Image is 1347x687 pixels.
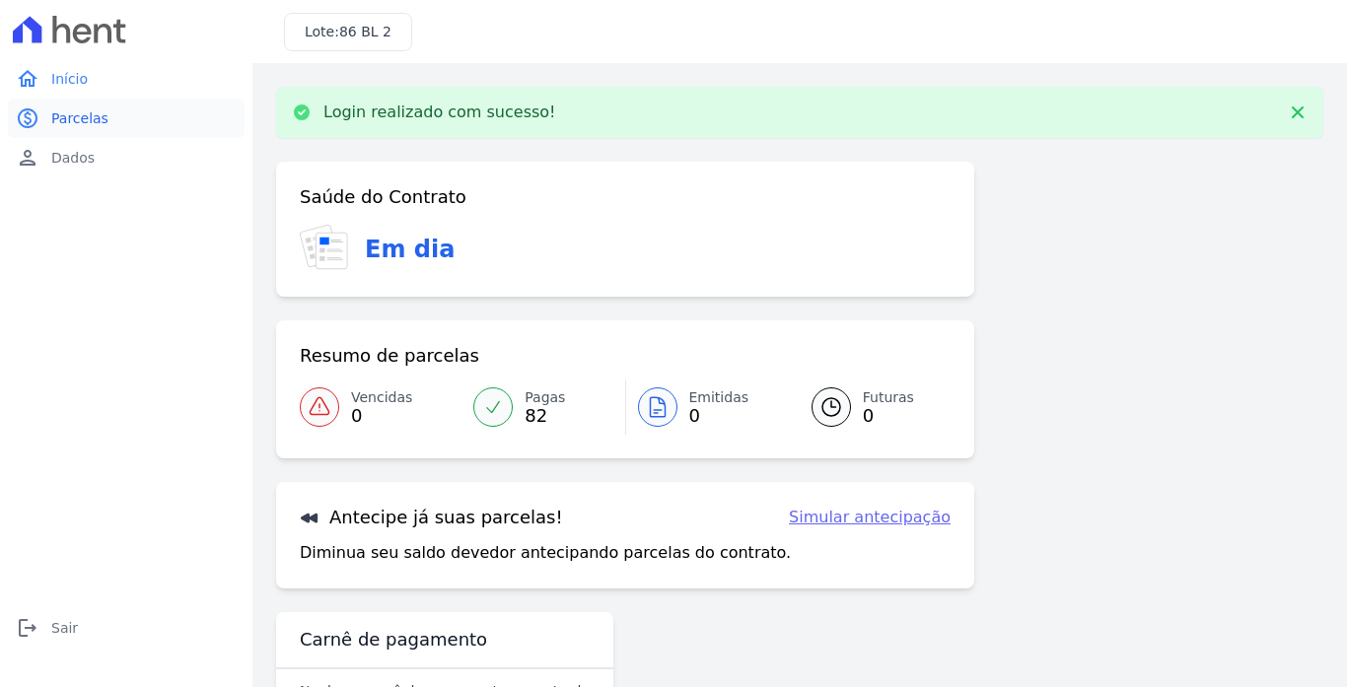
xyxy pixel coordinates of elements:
[8,59,245,99] a: homeInício
[300,379,461,435] a: Vencidas 0
[788,379,951,435] a: Futuras 0
[351,408,412,424] span: 0
[863,408,914,424] span: 0
[863,387,914,408] span: Futuras
[339,24,391,39] span: 86 BL 2
[351,387,412,408] span: Vencidas
[323,103,556,122] p: Login realizado com sucesso!
[8,608,245,648] a: logoutSair
[525,408,565,424] span: 82
[51,69,88,89] span: Início
[461,379,624,435] a: Pagas 82
[300,541,791,565] p: Diminua seu saldo devedor antecipando parcelas do contrato.
[51,618,78,638] span: Sair
[300,344,479,368] h3: Resumo de parcelas
[305,22,391,42] h3: Lote:
[16,106,39,130] i: paid
[525,387,565,408] span: Pagas
[16,67,39,91] i: home
[300,185,466,209] h3: Saúde do Contrato
[51,148,95,168] span: Dados
[365,232,455,267] h3: Em dia
[8,138,245,177] a: personDados
[16,146,39,170] i: person
[8,99,245,138] a: paidParcelas
[51,108,108,128] span: Parcelas
[626,379,788,435] a: Emitidas 0
[689,387,749,408] span: Emitidas
[16,616,39,640] i: logout
[300,628,487,652] h3: Carnê de pagamento
[789,506,951,529] a: Simular antecipação
[300,506,563,529] h3: Antecipe já suas parcelas!
[689,408,749,424] span: 0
